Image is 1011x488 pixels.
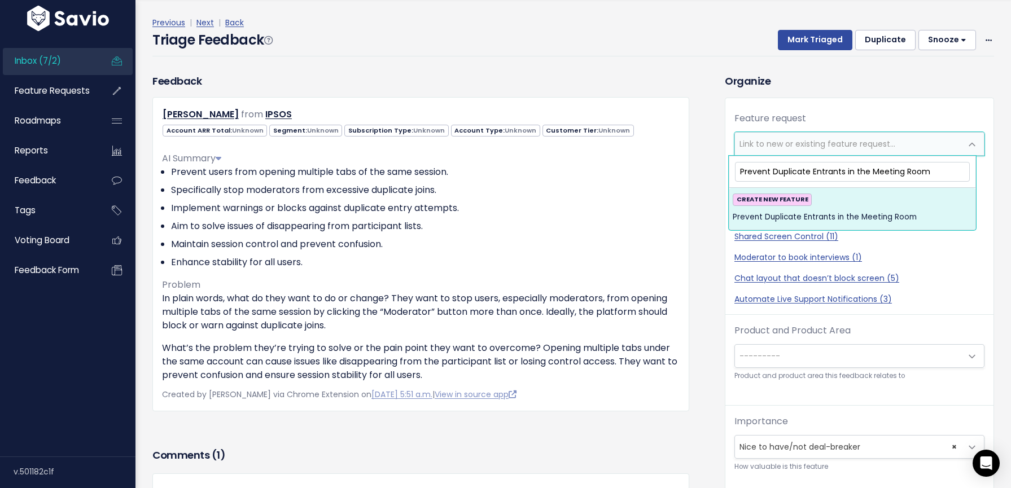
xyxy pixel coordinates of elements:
span: Reports [15,144,48,156]
span: Segment: [269,125,342,137]
a: Reports [3,138,94,164]
li: Specifically stop moderators from excessive duplicate joins. [171,183,680,197]
label: Product and Product Area [734,324,851,337]
span: Inbox (7/2) [15,55,61,67]
span: Nice to have/not deal-breaker [734,435,984,459]
div: v.501182c1f [14,457,135,486]
span: Account ARR Total: [163,125,267,137]
li: Maintain session control and prevent confusion. [171,238,680,251]
span: Feedback form [15,264,79,276]
label: Feature request [734,112,806,125]
a: [PERSON_NAME] [163,108,239,121]
li: Prevent users from opening multiple tabs of the same session. [171,165,680,179]
small: How valuable is this feature [734,461,984,473]
div: Open Intercom Messenger [973,450,1000,477]
a: Automate Live Support Notifications (3) [734,293,984,305]
span: --------- [739,350,780,362]
button: Mark Triaged [778,30,852,50]
a: Back [225,17,244,28]
span: Unknown [413,126,445,135]
span: Unknown [505,126,536,135]
span: AI Summary [162,152,221,165]
a: Next [196,17,214,28]
a: Voting Board [3,227,94,253]
a: Tags [3,197,94,223]
span: Roadmaps [15,115,61,126]
span: Created by [PERSON_NAME] via Chrome Extension on | [162,389,517,400]
span: Account Type: [451,125,540,137]
label: Importance [734,415,788,428]
span: | [216,17,223,28]
span: Link to new or existing feature request... [739,138,895,150]
button: Duplicate [855,30,916,50]
span: from [241,108,263,121]
span: Unknown [598,126,630,135]
button: Snooze [918,30,976,50]
span: × [952,436,957,458]
a: Roadmaps [3,108,94,134]
span: Feedback [15,174,56,186]
li: Implement warnings or blocks against duplicate entry attempts. [171,201,680,215]
span: | [187,17,194,28]
span: Tags [15,204,36,216]
a: Moderator to book interviews (1) [734,252,984,263]
a: Feedback form [3,257,94,283]
a: Previous [152,17,185,28]
a: [DATE] 5:51 a.m. [371,389,432,400]
img: logo-white.9d6f32f41409.svg [24,6,112,31]
span: 1 [216,448,220,462]
h3: Feedback [152,73,202,89]
li: Enhance stability for all users. [171,256,680,269]
a: Feedback [3,168,94,194]
a: Feature Requests [3,78,94,104]
a: Shared Screen Control (11) [734,231,984,243]
a: Chat layout that doesn’t block screen (5) [734,272,984,284]
span: Subscription Type: [344,125,448,137]
h4: Triage Feedback [152,30,272,50]
h3: Organize [725,73,994,89]
span: Unknown [232,126,264,135]
p: In plain words, what do they want to do or change? They want to stop users, especially moderators... [162,292,680,332]
span: Unknown [307,126,339,135]
strong: CREATE NEW FEATURE [737,195,808,204]
span: Problem [162,278,200,291]
a: Inbox (7/2) [3,48,94,74]
li: Aim to solve issues of disappearing from participant lists. [171,219,680,233]
span: Voting Board [15,234,69,246]
a: View in source app [435,389,517,400]
span: Feature Requests [15,85,90,96]
span: Prevent Duplicate Entrants in the Meeting Room [733,210,917,224]
a: IPSOS [265,108,292,121]
small: Product and product area this feedback relates to [734,370,984,382]
p: What’s the problem they’re trying to solve or the pain point they want to overcome? Opening multi... [162,341,680,382]
span: Customer Tier: [542,125,634,137]
span: Nice to have/not deal-breaker [735,436,961,458]
h3: Comments ( ) [152,447,689,463]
